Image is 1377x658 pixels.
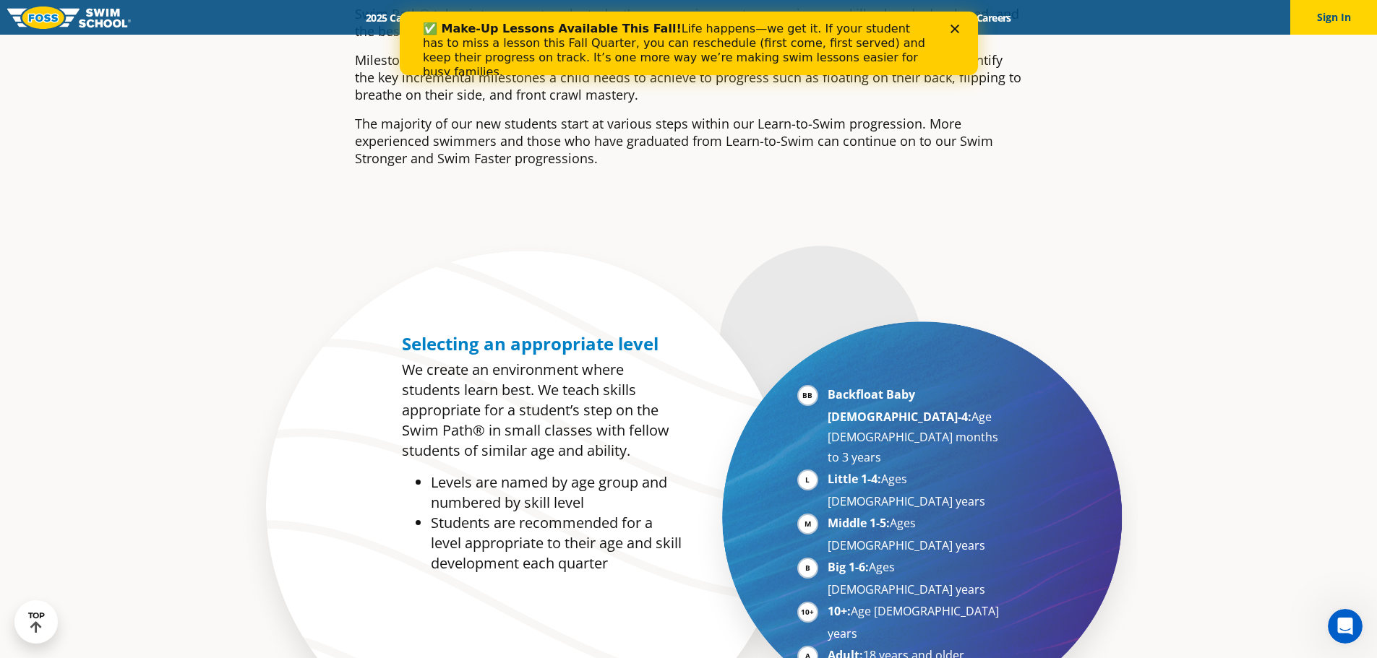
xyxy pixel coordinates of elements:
[28,611,45,633] div: TOP
[355,51,1023,103] p: Milestones are based on key skills, not arbitrary age or timeframes. [PERSON_NAME] Teachers will ...
[828,559,869,575] strong: Big 1-6:
[400,12,978,75] iframe: Intercom live chat banner
[23,10,532,68] div: Life happens—we get it. If your student has to miss a lesson this Fall Quarter, you can reschedul...
[964,11,1024,25] a: Careers
[431,472,682,513] li: Levels are named by age group and numbered by skill level
[828,386,971,425] strong: Backfloat Baby [DEMOGRAPHIC_DATA]-4:
[828,601,1005,644] li: Age [DEMOGRAPHIC_DATA] years
[918,11,964,25] a: Blog
[828,603,851,619] strong: 10+:
[7,7,131,29] img: FOSS Swim School Logo
[551,13,565,22] div: Close
[828,471,881,487] strong: Little 1-4:
[765,11,919,25] a: Swim Like [PERSON_NAME]
[828,515,890,531] strong: Middle 1-5:
[431,513,682,573] li: Students are recommended for a level appropriate to their age and skill development each quarter
[23,10,282,24] b: ✅ Make-Up Lessons Available This Fall!
[355,115,1023,167] p: The majority of our new students start at various steps within our Learn-to-Swim progression. Mor...
[444,11,505,25] a: Schools
[402,360,682,461] p: We create an environment where students learn best. We teach skills appropriate for a student’s s...
[828,469,1005,511] li: Ages [DEMOGRAPHIC_DATA] years
[505,11,631,25] a: Swim Path® Program
[353,11,444,25] a: 2025 Calendar
[828,384,1005,467] li: Age [DEMOGRAPHIC_DATA] months to 3 years
[631,11,765,25] a: About [PERSON_NAME]
[402,332,659,355] span: Selecting an appropriate level
[1328,609,1363,644] iframe: Intercom live chat
[828,557,1005,599] li: Ages [DEMOGRAPHIC_DATA] years
[828,513,1005,555] li: Ages [DEMOGRAPHIC_DATA] years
